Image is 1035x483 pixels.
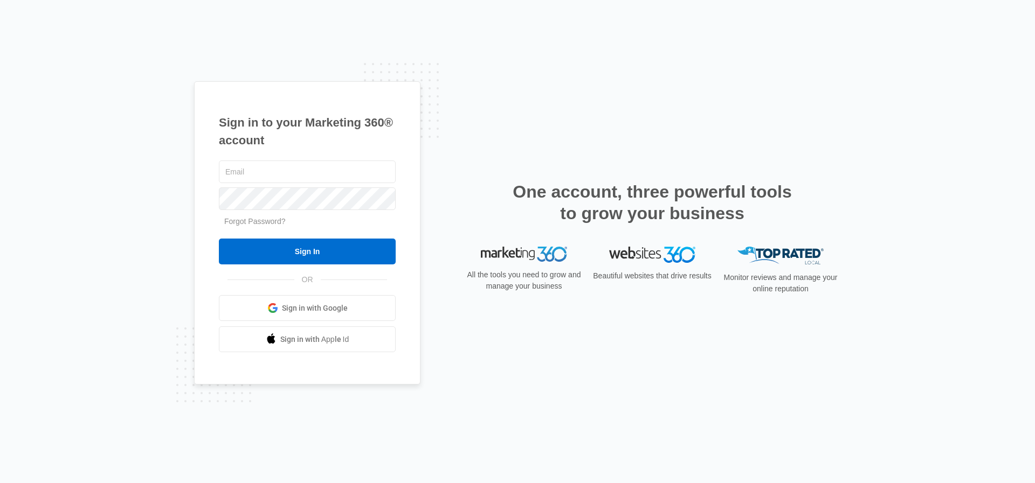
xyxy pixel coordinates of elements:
[720,272,841,295] p: Monitor reviews and manage your online reputation
[464,269,584,292] p: All the tools you need to grow and manage your business
[219,239,396,264] input: Sign In
[592,270,713,282] p: Beautiful websites that drive results
[294,274,321,285] span: OR
[282,303,348,314] span: Sign in with Google
[219,114,396,149] h1: Sign in to your Marketing 360® account
[224,217,286,226] a: Forgot Password?
[737,247,824,264] img: Top Rated Local
[609,247,695,262] img: Websites 360
[481,247,567,262] img: Marketing 360
[280,334,349,345] span: Sign in with Apple Id
[219,326,396,352] a: Sign in with Apple Id
[219,295,396,321] a: Sign in with Google
[219,160,396,183] input: Email
[509,181,795,224] h2: One account, three powerful tools to grow your business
